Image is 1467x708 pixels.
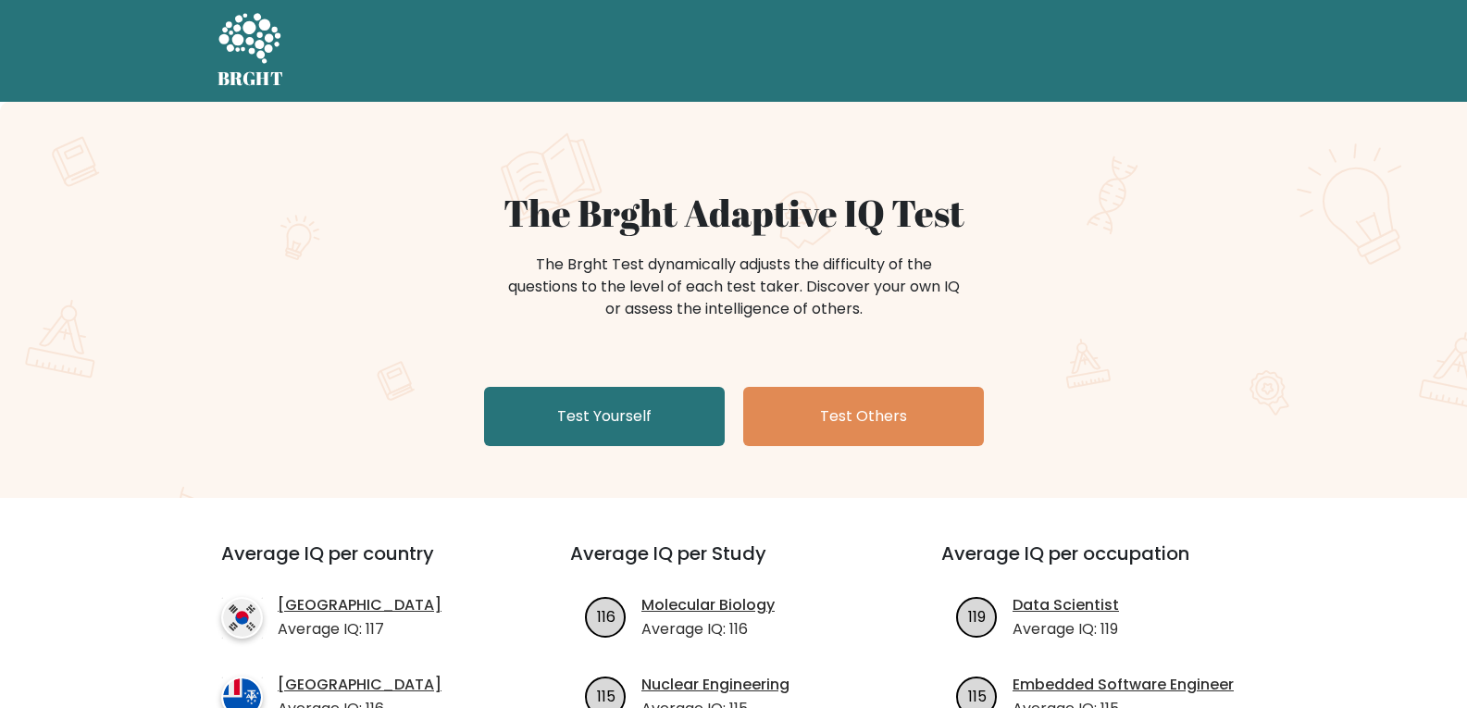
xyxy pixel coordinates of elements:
text: 116 [597,605,615,627]
a: Test Others [743,387,984,446]
img: country [221,597,263,639]
a: Test Yourself [484,387,725,446]
a: Embedded Software Engineer [1013,674,1234,696]
p: Average IQ: 116 [641,618,775,640]
h3: Average IQ per country [221,542,504,587]
a: [GEOGRAPHIC_DATA] [278,594,441,616]
a: Nuclear Engineering [641,674,789,696]
div: The Brght Test dynamically adjusts the difficulty of the questions to the level of each test take... [503,254,965,320]
h3: Average IQ per occupation [941,542,1268,587]
p: Average IQ: 117 [278,618,441,640]
p: Average IQ: 119 [1013,618,1119,640]
a: BRGHT [218,7,284,94]
a: [GEOGRAPHIC_DATA] [278,674,441,696]
h1: The Brght Adaptive IQ Test [282,191,1186,235]
h3: Average IQ per Study [570,542,897,587]
text: 115 [597,685,615,706]
text: 119 [968,605,986,627]
a: Data Scientist [1013,594,1119,616]
a: Molecular Biology [641,594,775,616]
h5: BRGHT [218,68,284,90]
text: 115 [968,685,987,706]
